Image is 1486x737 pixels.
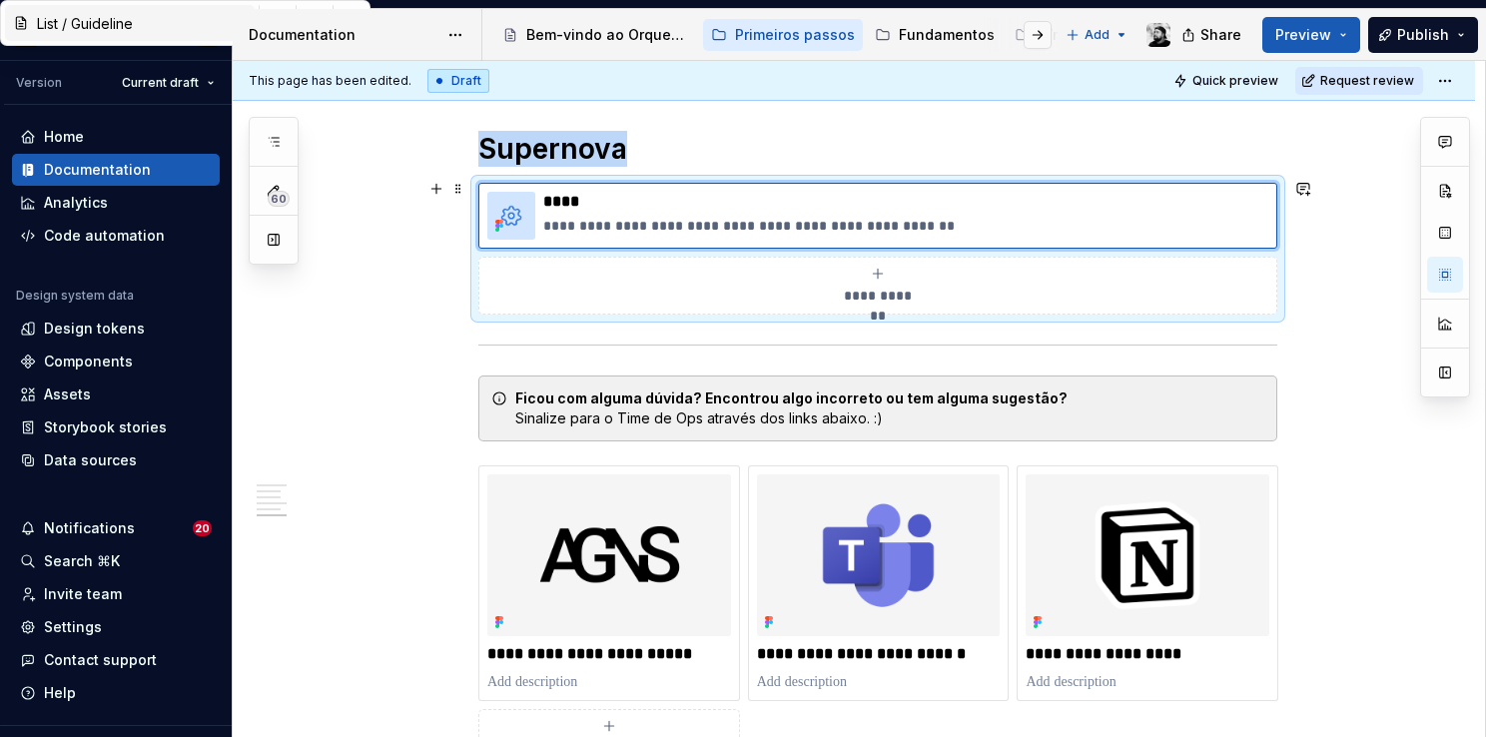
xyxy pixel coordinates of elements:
[44,352,133,371] div: Components
[44,160,151,180] div: Documentation
[113,69,224,97] button: Current draft
[16,288,134,304] div: Design system data
[249,25,437,45] div: Documentation
[12,644,220,676] button: Contact support
[867,19,1003,51] a: Fundamentos
[494,19,699,51] a: Bem-vindo ao Orquestra!
[1275,25,1331,45] span: Preview
[1200,25,1241,45] span: Share
[44,193,108,213] div: Analytics
[268,191,290,207] span: 60
[16,75,62,91] div: Version
[44,584,122,604] div: Invite team
[1262,17,1360,53] button: Preview
[12,346,220,377] a: Components
[12,313,220,345] a: Design tokens
[515,389,1068,406] strong: Ficou com alguma dúvida? Encontrou algo incorreto ou tem alguma sugestão?
[12,154,220,186] a: Documentation
[12,545,220,577] button: Search ⌘K
[1146,23,1170,47] img: Lucas Angelo Marim
[478,131,1277,167] h1: Supernova
[1085,27,1110,43] span: Add
[526,25,691,45] div: Bem-vindo ao Orquestra!
[1171,17,1254,53] button: Share
[12,220,220,252] a: Code automation
[44,450,137,470] div: Data sources
[12,578,220,610] a: Invite team
[44,650,157,670] div: Contact support
[1167,67,1287,95] button: Quick preview
[12,677,220,709] button: Help
[44,551,120,571] div: Search ⌘K
[899,25,995,45] div: Fundamentos
[12,444,220,476] a: Data sources
[494,15,1056,55] div: Page tree
[44,417,167,437] div: Storybook stories
[1192,73,1278,89] span: Quick preview
[44,617,102,637] div: Settings
[1320,73,1414,89] span: Request review
[12,611,220,643] a: Settings
[515,388,1264,428] div: Sinalize para o Time de Ops através dos links abaixo. :)
[12,121,220,153] a: Home
[1295,67,1423,95] button: Request review
[12,411,220,443] a: Storybook stories
[44,226,165,246] div: Code automation
[12,187,220,219] a: Analytics
[44,518,135,538] div: Notifications
[1368,17,1478,53] button: Publish
[1397,25,1449,45] span: Publish
[487,192,535,240] img: dcf3b88b-3246-4ac7-9396-8140a29f4cb0.png
[735,25,855,45] div: Primeiros passos
[44,683,76,703] div: Help
[193,520,212,536] span: 20
[44,127,84,147] div: Home
[703,19,863,51] a: Primeiros passos
[1060,21,1134,49] button: Add
[122,75,199,91] span: Current draft
[44,319,145,339] div: Design tokens
[427,69,489,93] div: Draft
[12,512,220,544] button: Notifications20
[249,73,411,89] span: This page has been edited.
[44,384,91,404] div: Assets
[12,378,220,410] a: Assets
